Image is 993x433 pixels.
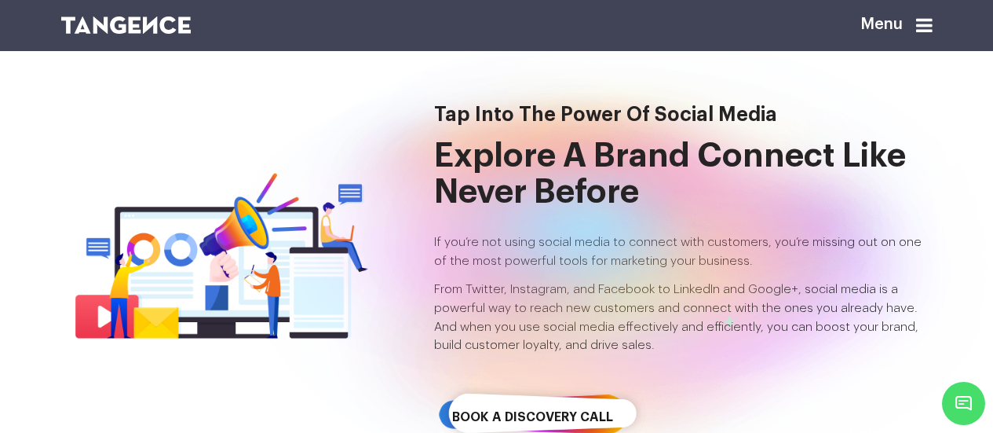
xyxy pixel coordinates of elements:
h2: Tap into the Power of Social Media [434,104,933,126]
span: Chat Widget [942,382,985,425]
img: logo SVG [61,17,192,34]
h2: Explore a Brand Connect like Never Before [434,138,933,210]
